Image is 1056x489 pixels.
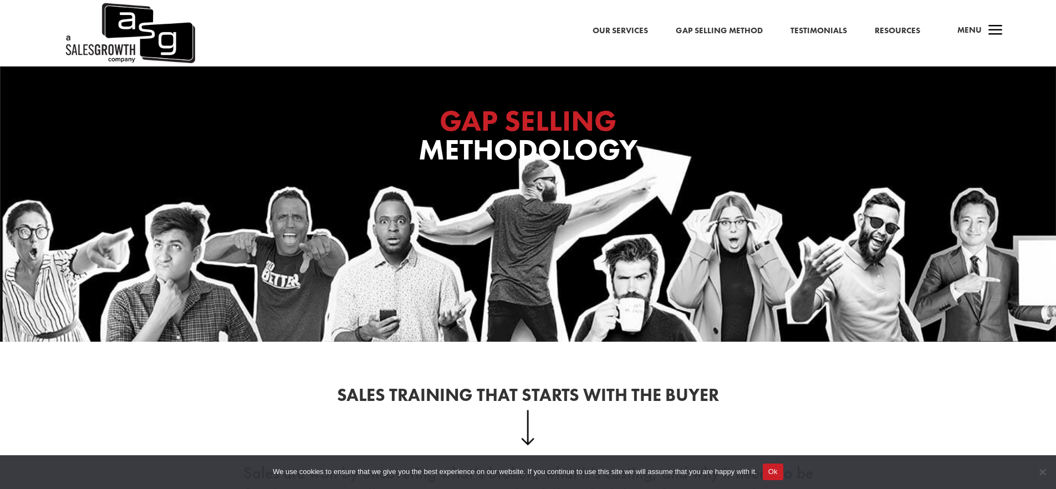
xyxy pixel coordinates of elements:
[957,24,982,35] span: Menu
[984,20,1007,42] span: a
[273,466,757,477] span: We use cookies to ensure that we give you the best experience on our website. If you continue to ...
[440,102,616,140] span: GAP SELLING
[763,464,783,480] button: Ok
[593,24,648,38] a: Our Services
[1037,466,1048,477] span: No
[790,24,847,38] a: Testimonials
[307,106,750,171] h1: Methodology
[521,410,535,445] img: down-arrow
[229,387,828,410] h2: Sales Training That Starts With the Buyer
[875,24,920,38] a: Resources
[676,24,763,38] a: Gap Selling Method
